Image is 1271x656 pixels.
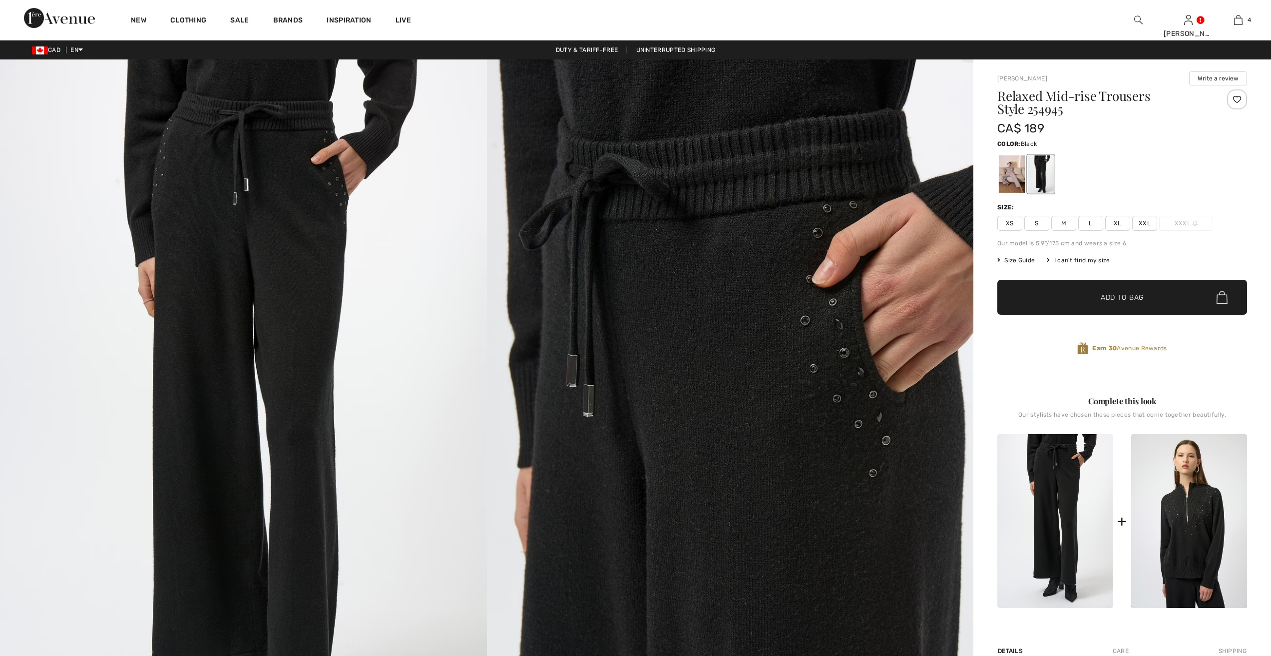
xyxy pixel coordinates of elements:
div: Complete this look [997,395,1247,407]
span: Add to Bag [1101,292,1144,303]
div: Grey melange [999,155,1025,193]
a: New [131,16,146,26]
button: Add to Bag [997,280,1247,315]
span: XL [1105,216,1130,231]
span: M [1051,216,1076,231]
span: CA$ 189 [997,121,1044,135]
img: search the website [1134,14,1143,26]
span: XXL [1132,216,1157,231]
img: Canadian Dollar [32,46,48,54]
img: My Info [1184,14,1193,26]
div: Black [1028,155,1054,193]
img: My Bag [1234,14,1243,26]
img: 1ère Avenue [24,8,95,28]
div: I can't find my size [1047,256,1110,265]
span: XXXL [1159,216,1213,231]
a: 4 [1214,14,1263,26]
span: Inspiration [327,16,371,26]
strong: Earn 30 [1092,345,1117,352]
div: + [1117,510,1127,533]
a: Live [396,15,411,25]
button: Write a review [1189,71,1247,85]
span: Avenue Rewards [1092,344,1167,353]
span: Black [1021,140,1037,147]
div: Size: [997,203,1016,212]
span: XS [997,216,1022,231]
a: Clothing [170,16,206,26]
a: [PERSON_NAME] [997,75,1047,82]
span: Size Guide [997,256,1035,265]
h1: Relaxed Mid-rise Trousers Style 254945 [997,89,1206,115]
a: Sale [230,16,249,26]
span: 4 [1248,15,1251,24]
img: Bag.svg [1217,291,1228,304]
span: S [1024,216,1049,231]
div: [PERSON_NAME] [1164,28,1213,39]
img: Avenue Rewards [1077,342,1088,355]
span: Color: [997,140,1021,147]
div: Our model is 5'9"/175 cm and wears a size 6. [997,239,1247,248]
img: ring-m.svg [1193,221,1198,226]
a: Sign In [1184,15,1193,24]
span: EN [70,46,83,53]
a: Brands [273,16,303,26]
span: CAD [32,46,64,53]
div: Our stylists have chosen these pieces that come together beautifully. [997,411,1247,426]
span: L [1078,216,1103,231]
img: Rhinestone Mock Neck Sweater Pullover Style 254933 [1131,434,1247,608]
img: Relaxed Mid-Rise Trousers Style 254945 [997,434,1113,608]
